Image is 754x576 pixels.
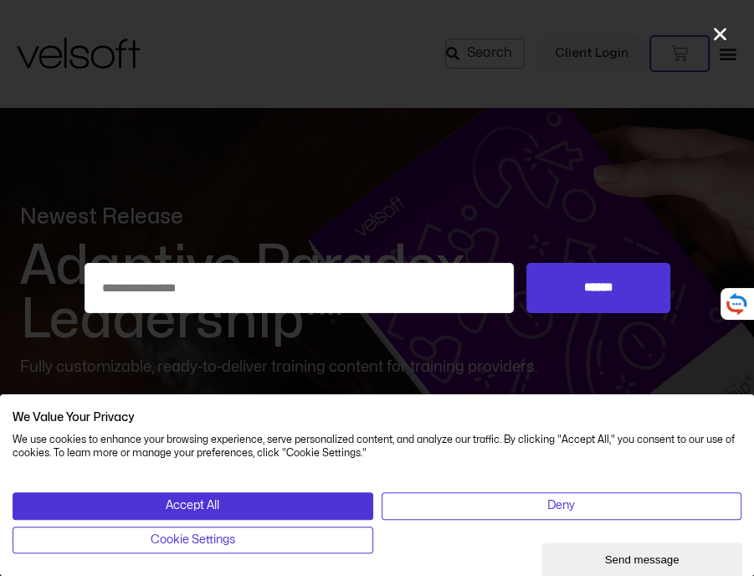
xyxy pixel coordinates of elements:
[166,496,219,515] span: Accept All
[151,531,235,549] span: Cookie Settings
[13,410,741,425] h2: We Value Your Privacy
[13,433,741,461] p: We use cookies to enhance your browsing experience, serve personalized content, and analyze our t...
[382,492,742,519] button: Deny all cookies
[13,527,373,553] button: Adjust cookie preferences
[711,25,729,43] a: Close
[13,492,373,519] button: Accept all cookies
[541,539,746,576] iframe: chat widget
[547,496,575,515] span: Deny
